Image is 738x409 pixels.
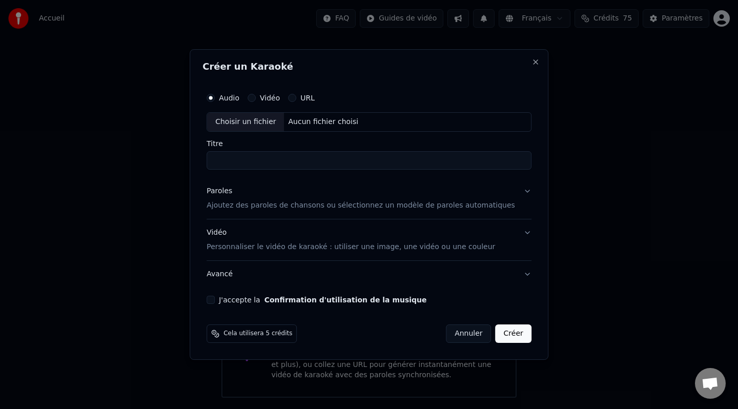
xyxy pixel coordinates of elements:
button: VidéoPersonnaliser le vidéo de karaoké : utiliser une image, une vidéo ou une couleur [207,219,531,260]
button: Créer [496,324,531,343]
label: Vidéo [260,94,280,101]
label: J'accepte la [219,296,426,303]
div: Paroles [207,186,232,196]
span: Cela utilisera 5 crédits [223,330,292,338]
button: J'accepte la [264,296,427,303]
div: Choisir un fichier [207,113,284,131]
label: URL [300,94,315,101]
button: ParolesAjoutez des paroles de chansons ou sélectionnez un modèle de paroles automatiques [207,178,531,219]
div: Aucun fichier choisi [284,117,363,127]
button: Avancé [207,261,531,288]
div: Vidéo [207,228,495,252]
p: Personnaliser le vidéo de karaoké : utiliser une image, une vidéo ou une couleur [207,242,495,252]
label: Titre [207,140,531,147]
button: Annuler [446,324,491,343]
p: Ajoutez des paroles de chansons ou sélectionnez un modèle de paroles automatiques [207,200,515,211]
h2: Créer un Karaoké [202,62,536,71]
label: Audio [219,94,239,101]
